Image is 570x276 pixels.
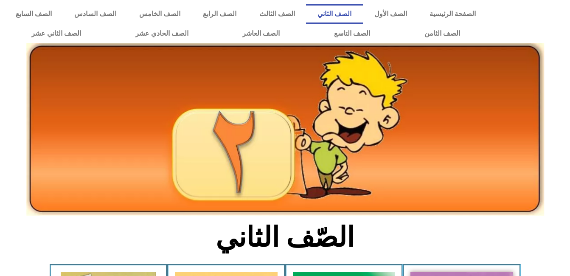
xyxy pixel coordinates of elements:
[215,24,307,43] a: الصف العاشر
[63,4,128,24] a: الصف السادس
[306,4,362,24] a: الصف الثاني
[128,4,191,24] a: الصف الخامس
[191,4,247,24] a: الصف الرابع
[4,24,108,43] a: الصف الثاني عشر
[363,4,418,24] a: الصف الأول
[108,24,216,43] a: الصف الحادي عشر
[418,4,487,24] a: الصفحة الرئيسية
[4,4,63,24] a: الصف السابع
[145,221,425,254] h2: الصّف الثاني
[307,24,397,43] a: الصف التاسع
[397,24,487,43] a: الصف الثامن
[248,4,306,24] a: الصف الثالث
